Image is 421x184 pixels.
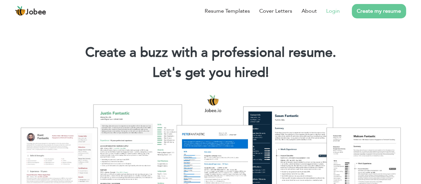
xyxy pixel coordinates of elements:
span: Jobee [26,9,46,16]
span: | [266,63,269,82]
img: jobee.io [15,6,26,16]
span: get you hired! [185,63,269,82]
a: Login [326,7,340,15]
a: Resume Templates [205,7,250,15]
a: Create my resume [352,4,406,18]
a: Cover Letters [259,7,292,15]
a: About [302,7,317,15]
h2: Let's [10,64,411,81]
a: Jobee [15,6,46,16]
h1: Create a buzz with a professional resume. [10,44,411,61]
